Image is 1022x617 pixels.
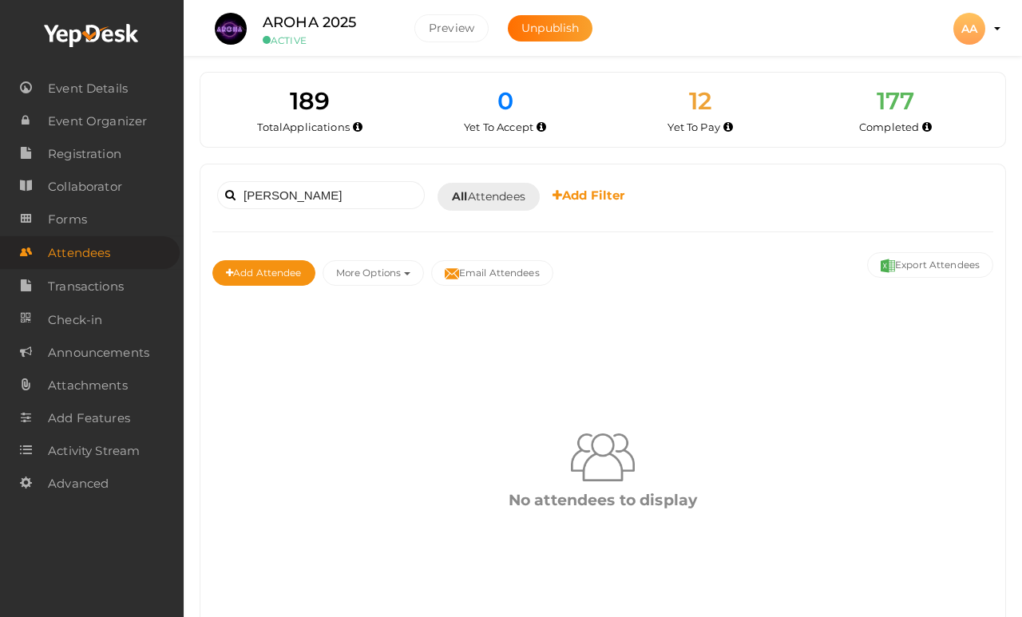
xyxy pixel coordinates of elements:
[867,252,993,278] button: Export Attendees
[263,34,390,46] small: ACTIVE
[48,468,109,500] span: Advanced
[48,171,122,203] span: Collaborator
[48,204,87,235] span: Forms
[48,105,147,137] span: Event Organizer
[689,86,711,116] span: 12
[414,14,489,42] button: Preview
[48,370,128,401] span: Attachments
[508,15,592,42] button: Unpublish
[224,489,981,511] div: No attendees to display
[859,121,919,133] span: Completed
[263,11,356,34] label: AROHA 2025
[464,121,533,133] span: Yet To Accept
[48,271,124,303] span: Transactions
[452,189,467,204] b: All
[953,13,985,45] div: AA
[949,12,990,45] button: AA
[257,121,349,133] span: Total
[48,304,102,336] span: Check-in
[723,123,733,132] i: Accepted by organizer and yet to make payment
[48,402,130,434] span: Add Features
[877,86,914,116] span: 177
[521,21,579,35] span: Unpublish
[353,123,362,132] i: Total number of applications
[667,121,719,133] span: Yet To Pay
[323,260,424,286] button: More Options
[497,86,513,116] span: 0
[445,267,459,281] img: mail-filled.svg
[431,260,553,286] button: Email Attendees
[922,123,932,132] i: Accepted and completed payment succesfully
[212,260,315,286] button: Add Attendee
[48,435,140,467] span: Activity Stream
[953,22,985,36] profile-pic: AA
[215,13,247,45] img: UG3MQEGT_small.jpeg
[553,188,625,203] b: Add Filter
[571,425,635,489] img: group2-result.png
[452,188,525,205] span: Attendees
[48,237,110,269] span: Attendees
[290,86,330,116] span: 189
[48,138,121,170] span: Registration
[283,121,350,133] span: Applications
[537,123,546,132] i: Yet to be accepted by organizer
[881,259,895,273] img: excel.svg
[48,337,149,369] span: Announcements
[48,73,128,105] span: Event Details
[217,181,425,209] input: Search attendee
